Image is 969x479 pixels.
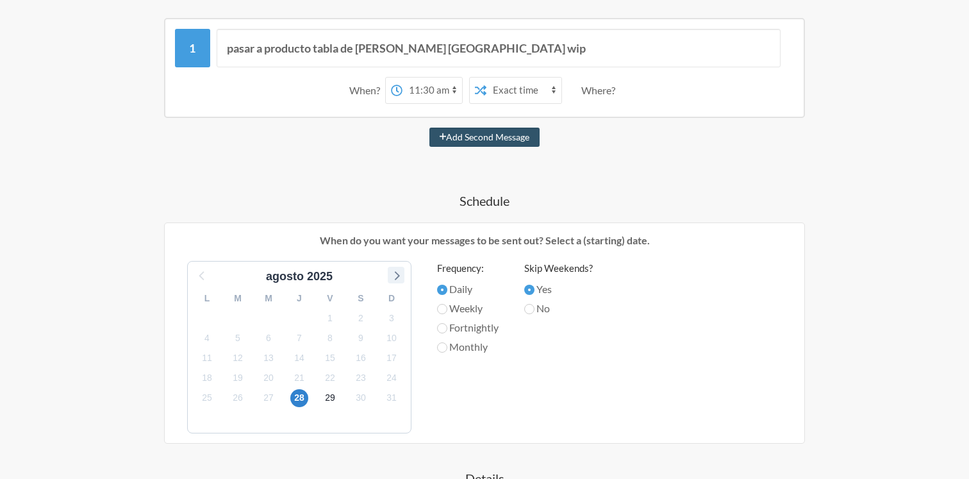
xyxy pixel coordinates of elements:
div: V [315,289,345,308]
label: Fortnightly [437,320,499,335]
span: lunes, 15 de septiembre de 2025 [321,349,339,367]
span: jueves, 4 de septiembre de 2025 [198,329,216,347]
input: Monthly [437,342,447,353]
span: miércoles, 1 de octubre de 2025 [383,389,401,407]
input: Yes [524,285,534,295]
span: martes, 16 de septiembre de 2025 [352,349,370,367]
span: jueves, 18 de septiembre de 2025 [198,369,216,387]
input: Weekly [437,304,447,314]
input: Fortnightly [437,323,447,333]
input: Message [217,29,781,67]
div: S [345,289,376,308]
p: When do you want your messages to be sent out? Select a (starting) date. [174,233,795,248]
span: viernes, 26 de septiembre de 2025 [229,389,247,407]
span: sábado, 13 de septiembre de 2025 [260,349,277,367]
div: agosto 2025 [261,268,338,285]
span: jueves, 25 de septiembre de 2025 [198,389,216,407]
span: martes, 9 de septiembre de 2025 [352,329,370,347]
div: Where? [581,77,620,104]
label: No [524,301,593,316]
span: miércoles, 24 de septiembre de 2025 [383,369,401,387]
span: miércoles, 17 de septiembre de 2025 [383,349,401,367]
span: lunes, 22 de septiembre de 2025 [321,369,339,387]
span: lunes, 29 de septiembre de 2025 [321,389,339,407]
div: J [284,289,315,308]
span: martes, 30 de septiembre de 2025 [352,389,370,407]
input: Daily [437,285,447,295]
span: sábado, 6 de septiembre de 2025 [260,329,277,347]
button: Add Second Message [429,128,540,147]
span: martes, 23 de septiembre de 2025 [352,369,370,387]
span: lunes, 8 de septiembre de 2025 [321,329,339,347]
span: viernes, 12 de septiembre de 2025 [229,349,247,367]
span: sábado, 20 de septiembre de 2025 [260,369,277,387]
label: Daily [437,282,499,297]
span: miércoles, 3 de septiembre de 2025 [383,309,401,327]
span: viernes, 19 de septiembre de 2025 [229,369,247,387]
span: sábado, 27 de septiembre de 2025 [260,389,277,407]
label: Skip Weekends? [524,261,593,276]
h4: Schedule [113,192,856,210]
label: Frequency: [437,261,499,276]
span: viernes, 5 de septiembre de 2025 [229,329,247,347]
div: When? [349,77,385,104]
span: martes, 2 de septiembre de 2025 [352,309,370,327]
div: M [253,289,284,308]
span: domingo, 14 de septiembre de 2025 [290,349,308,367]
label: Monthly [437,339,499,355]
label: Yes [524,282,593,297]
input: No [524,304,534,314]
span: lunes, 1 de septiembre de 2025 [321,309,339,327]
div: L [192,289,222,308]
label: Weekly [437,301,499,316]
span: domingo, 21 de septiembre de 2025 [290,369,308,387]
span: jueves, 11 de septiembre de 2025 [198,349,216,367]
span: domingo, 7 de septiembre de 2025 [290,329,308,347]
span: domingo, 28 de septiembre de 2025 [290,389,308,407]
span: miércoles, 10 de septiembre de 2025 [383,329,401,347]
div: D [376,289,407,308]
div: M [222,289,253,308]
